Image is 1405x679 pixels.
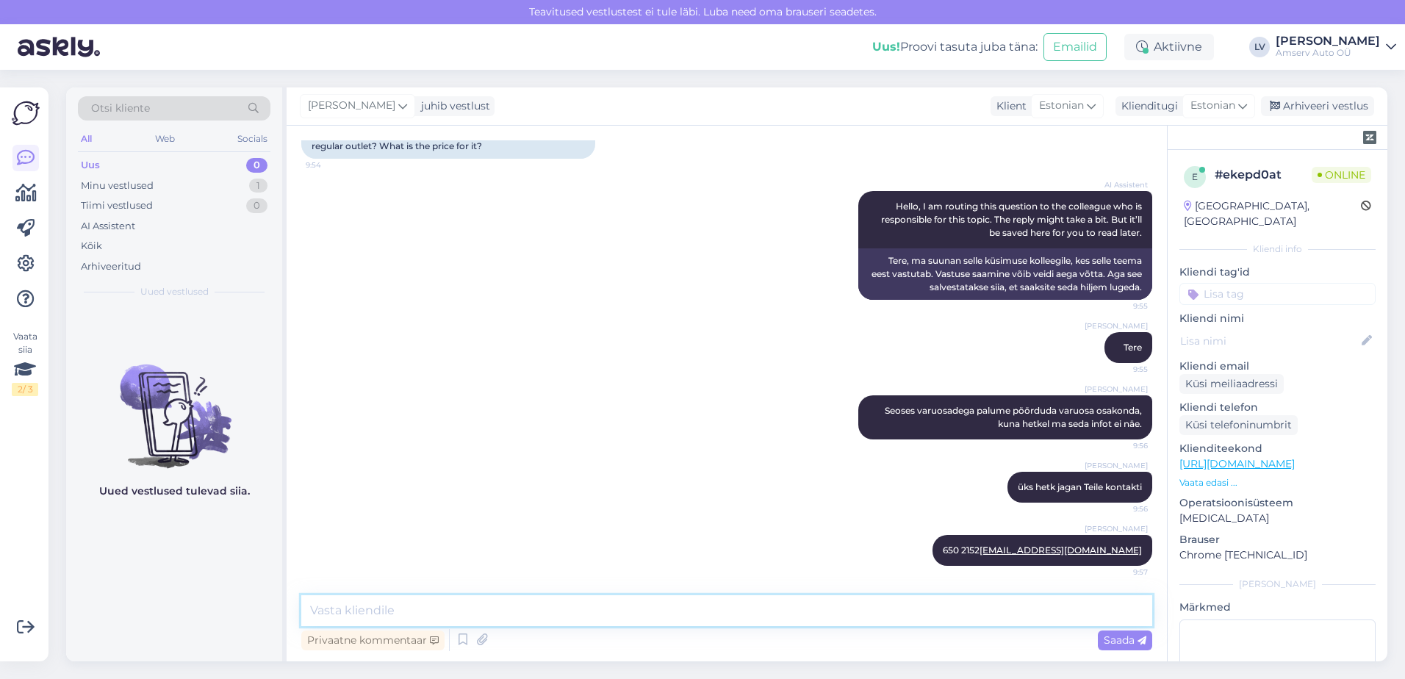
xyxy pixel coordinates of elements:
div: 1 [249,179,267,193]
span: 9:57 [1093,567,1148,578]
span: [PERSON_NAME] [1085,523,1148,534]
div: AI Assistent [81,219,135,234]
p: Vaata edasi ... [1179,476,1376,489]
p: Operatsioonisüsteem [1179,495,1376,511]
p: Kliendi telefon [1179,400,1376,415]
div: Privaatne kommentaar [301,630,445,650]
div: Tere, ma suunan selle küsimuse kolleegile, kes selle teema eest vastutab. Vastuse saamine võib ve... [858,248,1152,300]
div: [PERSON_NAME] [1179,578,1376,591]
span: Estonian [1190,98,1235,114]
p: Kliendi tag'id [1179,265,1376,280]
div: Aktiivne [1124,34,1214,60]
div: 0 [246,158,267,173]
div: Proovi tasuta juba täna: [872,38,1038,56]
div: [PERSON_NAME] [1276,35,1380,47]
p: Kliendi email [1179,359,1376,374]
div: Vaata siia [12,330,38,396]
span: 9:55 [1093,364,1148,375]
span: Hello, I am routing this question to the colleague who is responsible for this topic. The reply m... [881,201,1144,238]
p: Brauser [1179,532,1376,547]
a: [PERSON_NAME]Amserv Auto OÜ [1276,35,1396,59]
div: Web [152,129,178,148]
span: üks hetk jagan Teile kontakti [1018,481,1142,492]
div: Kliendi info [1179,242,1376,256]
div: Kõik [81,239,102,254]
span: [PERSON_NAME] [1085,384,1148,395]
span: Saada [1104,633,1146,647]
div: Tiimi vestlused [81,198,153,213]
div: [GEOGRAPHIC_DATA], [GEOGRAPHIC_DATA] [1184,198,1361,229]
span: Uued vestlused [140,285,209,298]
div: Amserv Auto OÜ [1276,47,1380,59]
span: 650 2152 [943,545,1142,556]
a: [URL][DOMAIN_NAME] [1179,457,1295,470]
button: Emailid [1043,33,1107,61]
img: Askly Logo [12,99,40,127]
div: Arhiveeritud [81,259,141,274]
img: No chats [66,338,282,470]
img: zendesk [1363,131,1376,144]
span: Estonian [1039,98,1084,114]
span: AI Assistent [1093,179,1148,190]
div: Uus [81,158,100,173]
div: 0 [246,198,267,213]
p: Chrome [TECHNICAL_ID] [1179,547,1376,563]
div: Küsi telefoninumbrit [1179,415,1298,435]
p: Kliendi nimi [1179,311,1376,326]
input: Lisa tag [1179,283,1376,305]
span: Seoses varuosadega palume pöörduda varuosa osakonda, kuna hetkel ma seda infot ei näe. [885,405,1144,429]
p: Uued vestlused tulevad siia. [99,484,250,499]
p: [MEDICAL_DATA] [1179,511,1376,526]
div: Minu vestlused [81,179,154,193]
input: Lisa nimi [1180,333,1359,349]
div: Klient [991,98,1027,114]
b: Uus! [872,40,900,54]
a: [EMAIL_ADDRESS][DOMAIN_NAME] [980,545,1142,556]
div: 2 / 3 [12,383,38,396]
span: Online [1312,167,1371,183]
p: Klienditeekond [1179,441,1376,456]
div: Klienditugi [1115,98,1178,114]
span: [PERSON_NAME] [1085,320,1148,331]
div: # ekepd0at [1215,166,1312,184]
span: 9:54 [306,159,361,170]
p: Märkmed [1179,600,1376,615]
span: 9:56 [1093,440,1148,451]
div: juhib vestlust [415,98,490,114]
span: e [1192,171,1198,182]
div: Arhiveeri vestlus [1261,96,1374,116]
span: Otsi kliente [91,101,150,116]
span: Tere [1124,342,1142,353]
span: [PERSON_NAME] [308,98,395,114]
div: Küsi meiliaadressi [1179,374,1284,394]
div: LV [1249,37,1270,57]
span: [PERSON_NAME] [1085,460,1148,471]
div: All [78,129,95,148]
span: 9:55 [1093,301,1148,312]
span: 9:56 [1093,503,1148,514]
div: Socials [234,129,270,148]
